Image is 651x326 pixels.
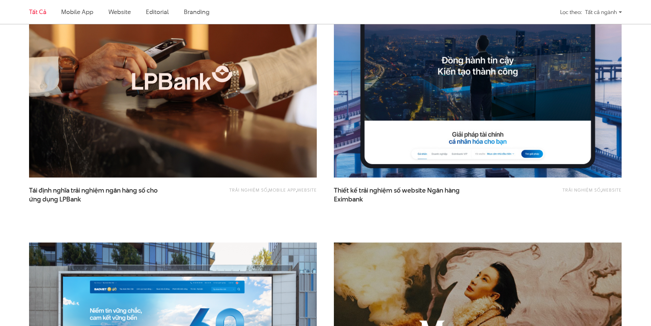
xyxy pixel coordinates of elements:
[334,186,471,203] a: Thiết kế trải nghiệm số website Ngân hàngEximbank
[108,8,131,16] a: Website
[585,6,622,18] div: Tất cả ngành
[297,187,317,193] a: Website
[229,187,268,193] a: Trải nghiệm số
[184,8,209,16] a: Branding
[146,8,169,16] a: Editorial
[334,195,363,204] span: Eximbank
[560,6,582,18] div: Lọc theo:
[61,8,93,16] a: Mobile app
[602,187,622,193] a: Website
[269,187,296,193] a: Mobile app
[506,186,622,200] div: ,
[562,187,601,193] a: Trải nghiệm số
[202,186,317,200] div: , ,
[29,8,46,16] a: Tất cả
[29,195,81,204] span: ứng dụng LPBank
[29,186,166,203] a: Tái định nghĩa trải nghiệm ngân hàng số choứng dụng LPBank
[334,186,471,203] span: Thiết kế trải nghiệm số website Ngân hàng
[29,186,166,203] span: Tái định nghĩa trải nghiệm ngân hàng số cho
